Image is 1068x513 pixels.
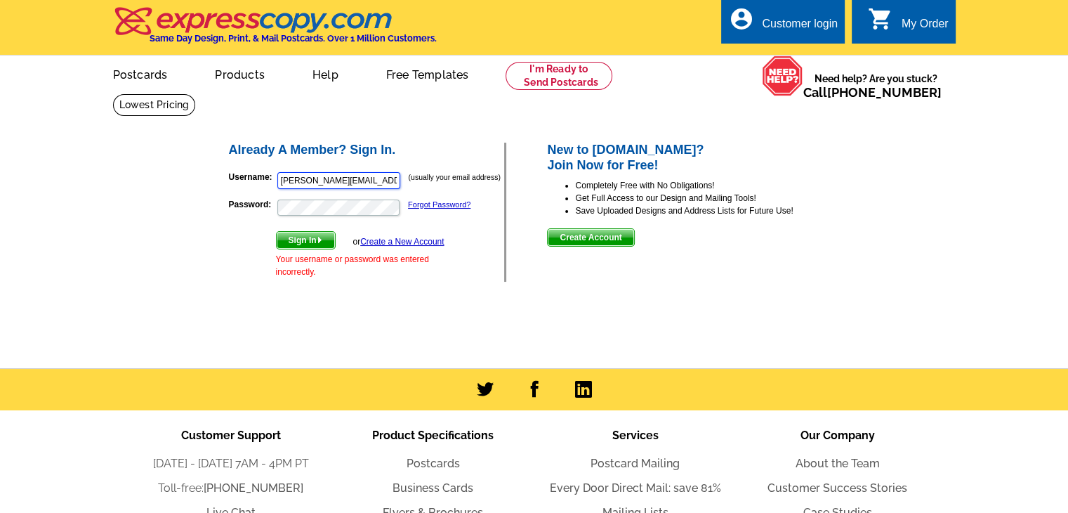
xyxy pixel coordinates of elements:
a: Help [290,57,361,90]
small: (usually your email address) [409,173,501,181]
a: shopping_cart My Order [868,15,949,33]
div: Customer login [762,18,838,37]
li: [DATE] - [DATE] 7AM - 4PM PT [130,455,332,472]
h4: Same Day Design, Print, & Mail Postcards. Over 1 Million Customers. [150,33,437,44]
span: Call [803,85,942,100]
a: Postcards [407,457,460,470]
span: Product Specifications [372,429,494,442]
span: Customer Support [181,429,281,442]
div: My Order [902,18,949,37]
li: Toll-free: [130,480,332,497]
h2: New to [DOMAIN_NAME]? Join Now for Free! [547,143,841,173]
a: Free Templates [364,57,492,90]
span: Sign In [277,232,335,249]
label: Username: [229,171,276,183]
span: Services [612,429,659,442]
a: Postcard Mailing [591,457,680,470]
iframe: LiveChat chat widget [787,186,1068,513]
li: Get Full Access to our Design and Mailing Tools! [575,192,841,204]
a: [PHONE_NUMBER] [827,85,942,100]
img: button-next-arrow-white.png [317,237,323,243]
img: help [762,56,803,96]
a: Customer Success Stories [767,481,907,495]
button: Sign In [276,231,336,249]
button: Create Account [547,228,634,247]
span: Create Account [548,229,633,246]
span: Need help? Are you stuck? [803,72,949,100]
i: account_circle [728,6,753,32]
h2: Already A Member? Sign In. [229,143,505,158]
a: Postcards [91,57,190,90]
a: account_circle Customer login [728,15,838,33]
a: [PHONE_NUMBER] [204,481,303,495]
a: Same Day Design, Print, & Mail Postcards. Over 1 Million Customers. [113,17,437,44]
a: Products [192,57,287,90]
div: or [352,235,444,248]
label: Password: [229,198,276,211]
div: Your username or password was entered incorrectly. [276,253,444,278]
a: Every Door Direct Mail: save 81% [550,481,721,495]
a: Create a New Account [360,237,444,247]
i: shopping_cart [868,6,893,32]
a: Forgot Password? [408,200,470,209]
li: Save Uploaded Designs and Address Lists for Future Use! [575,204,841,217]
li: Completely Free with No Obligations! [575,179,841,192]
a: Business Cards [393,481,473,495]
